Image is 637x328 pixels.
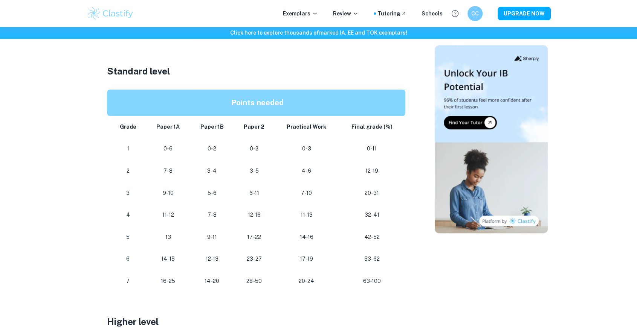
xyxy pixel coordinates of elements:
[152,276,184,286] p: 16-25
[156,124,180,130] strong: Paper 1A
[196,232,228,242] p: 9-11
[240,144,269,154] p: 0-2
[116,188,140,198] p: 3
[244,124,264,130] strong: Paper 2
[196,210,228,220] p: 7-8
[196,188,228,198] p: 5-6
[333,9,359,18] p: Review
[345,232,399,242] p: 42-52
[116,254,140,264] p: 6
[240,254,269,264] p: 23-27
[345,254,399,264] p: 53-62
[281,276,333,286] p: 20-24
[196,144,228,154] p: 0-2
[200,124,224,130] strong: Paper 1B
[467,6,483,21] button: CC
[281,232,333,242] p: 14-16
[152,232,184,242] p: 13
[107,64,408,78] h3: Standard level
[196,254,228,264] p: 12-13
[116,166,140,176] p: 2
[435,45,548,233] img: Thumbnail
[470,9,479,18] h6: CC
[116,276,140,286] p: 7
[281,254,333,264] p: 17-19
[345,210,399,220] p: 32-41
[240,276,269,286] p: 28-50
[240,188,269,198] p: 6-11
[240,232,269,242] p: 17-22
[152,210,184,220] p: 11-12
[281,144,333,154] p: 0-3
[152,166,184,176] p: 7-8
[240,210,269,220] p: 12-16
[345,188,399,198] p: 20-31
[116,210,140,220] p: 4
[2,29,635,37] h6: Click here to explore thousands of marked IA, EE and TOK exemplars !
[87,6,134,21] img: Clastify logo
[240,166,269,176] p: 3-5
[422,9,443,18] a: Schools
[152,144,184,154] p: 0-6
[120,124,136,130] strong: Grade
[351,124,393,130] strong: Final grade (%)
[345,166,399,176] p: 12-19
[281,210,333,220] p: 11-13
[281,188,333,198] p: 7-10
[196,166,228,176] p: 3-4
[498,7,551,20] button: UPGRADE NOW
[281,166,333,176] p: 4-6
[377,9,406,18] a: Tutoring
[116,144,140,154] p: 1
[116,232,140,242] p: 5
[449,7,461,20] button: Help and Feedback
[287,124,326,130] strong: Practical Work
[345,276,399,286] p: 63-100
[231,98,284,107] strong: Points needed
[152,188,184,198] p: 9-10
[345,144,399,154] p: 0-11
[196,276,228,286] p: 14-20
[283,9,318,18] p: Exemplars
[152,254,184,264] p: 14-15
